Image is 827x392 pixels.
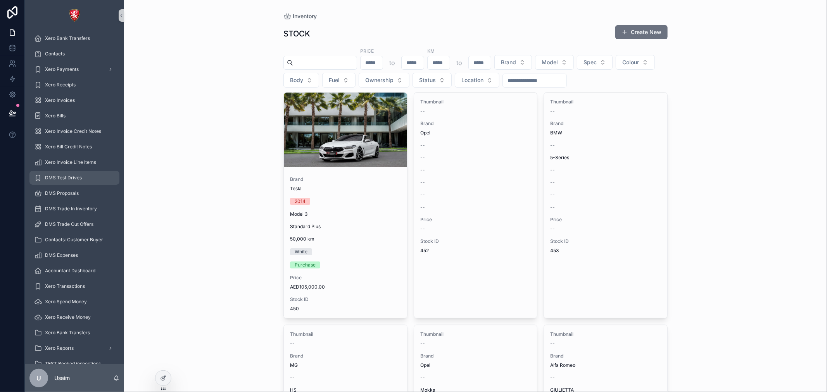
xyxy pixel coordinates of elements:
[29,109,119,123] a: Xero Bills
[45,51,65,57] span: Contacts
[550,120,661,127] span: Brand
[45,345,74,351] span: Xero Reports
[420,142,425,148] span: --
[577,55,613,70] button: Select Button
[68,9,81,22] img: App logo
[329,76,340,84] span: Fuel
[420,226,425,232] span: --
[290,284,401,290] span: AED105,000.00
[29,31,119,45] a: Xero Bank Transfers
[45,237,103,243] span: Contacts: Customer Buyer
[420,120,531,127] span: Brand
[45,190,79,196] span: DMS Proposals
[29,295,119,309] a: Xero Spend Money
[550,155,569,161] span: 5-Series
[29,140,119,154] a: Xero Bill Credit Notes
[293,12,317,20] span: Inventory
[550,226,555,232] span: --
[36,373,41,383] span: U
[365,76,394,84] span: Ownership
[45,82,76,88] span: Xero Receipts
[29,202,119,216] a: DMS Trade In Inventory
[420,375,425,381] span: --
[322,73,356,88] button: Select Button
[284,93,407,167] div: 1.jpg
[29,310,119,324] a: Xero Receive Money
[290,296,401,303] span: Stock ID
[420,204,425,210] span: --
[550,353,661,359] span: Brand
[550,238,661,244] span: Stock ID
[45,252,78,258] span: DMS Expenses
[359,73,409,88] button: Select Button
[419,76,436,84] span: Status
[295,198,306,205] div: 2014
[45,283,85,289] span: Xero Transactions
[456,58,462,67] p: to
[414,92,538,318] a: Thumbnail--BrandOpel------------Price--Stock ID452
[550,217,661,223] span: Price
[550,192,555,198] span: --
[542,58,558,66] span: Model
[420,130,430,136] span: Opel
[622,58,639,66] span: Colour
[45,97,75,103] span: Xero Invoices
[420,108,425,114] span: --
[550,108,555,114] span: --
[45,175,82,181] span: DMS Test Drives
[29,217,119,231] a: DMS Trade Out Offers
[420,340,425,347] span: --
[420,331,531,337] span: Thumbnail
[550,167,555,173] span: --
[420,192,425,198] span: --
[295,248,307,255] div: White
[29,93,119,107] a: Xero Invoices
[290,353,401,359] span: Brand
[494,55,532,70] button: Select Button
[550,142,555,148] span: --
[535,55,574,70] button: Select Button
[290,76,303,84] span: Body
[29,326,119,340] a: Xero Bank Transfers
[45,128,101,134] span: Xero Invoice Credit Notes
[290,340,295,347] span: --
[283,73,319,88] button: Select Button
[413,73,452,88] button: Select Button
[615,25,668,39] button: Create New
[420,155,425,161] span: --
[420,238,531,244] span: Stock ID
[360,47,374,54] label: Price
[45,206,97,212] span: DMS Trade In Inventory
[290,176,401,182] span: Brand
[550,99,661,105] span: Thumbnail
[550,375,555,381] span: --
[420,179,425,186] span: --
[550,248,661,254] span: 453
[290,186,302,192] span: Tesla
[54,374,70,382] p: Usaim
[420,362,430,368] span: Opel
[290,236,401,242] span: 50,000 km
[29,264,119,278] a: Accountant Dashboard
[290,275,401,281] span: Price
[45,113,66,119] span: Xero Bills
[420,217,531,223] span: Price
[29,233,119,247] a: Contacts: Customer Buyer
[45,144,92,150] span: Xero Bill Credit Notes
[550,130,562,136] span: BMW
[29,279,119,293] a: Xero Transactions
[290,375,295,381] span: --
[29,155,119,169] a: Xero Invoice Line Items
[45,268,95,274] span: Accountant Dashboard
[45,361,101,367] span: TEST Booked inspections
[550,331,661,337] span: Thumbnail
[550,362,575,368] span: Alfa Romeo
[45,314,91,320] span: Xero Receive Money
[29,78,119,92] a: Xero Receipts
[420,167,425,173] span: --
[29,171,119,185] a: DMS Test Drives
[290,362,298,368] span: MG
[29,124,119,138] a: Xero Invoice Credit Notes
[420,353,531,359] span: Brand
